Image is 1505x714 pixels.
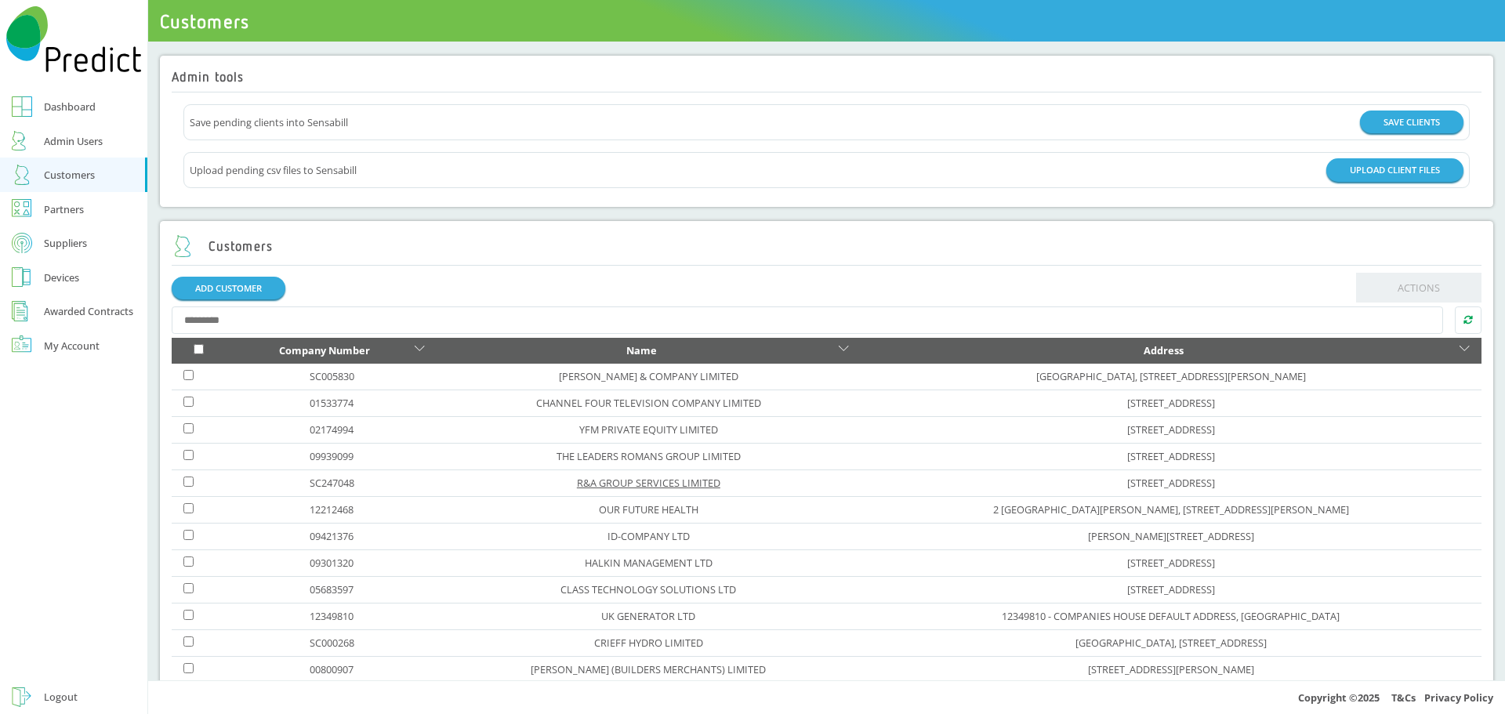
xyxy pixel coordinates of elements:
[1127,476,1215,490] a: [STREET_ADDRESS]
[872,341,1456,360] div: Address
[238,341,411,360] div: Company Number
[310,476,354,490] a: SC247048
[310,582,354,596] a: 05683597
[44,200,84,219] div: Partners
[172,70,245,85] h2: Admin tools
[190,161,357,179] span: Upload pending csv files to Sensabill
[1075,636,1267,650] a: [GEOGRAPHIC_DATA], [STREET_ADDRESS]
[310,422,354,437] a: 02174994
[310,556,354,570] a: 09301320
[993,502,1349,516] a: 2 [GEOGRAPHIC_DATA][PERSON_NAME], [STREET_ADDRESS][PERSON_NAME]
[1088,529,1254,543] a: [PERSON_NAME][STREET_ADDRESS]
[1002,609,1340,623] a: 12349810 - COMPANIES HOUSE DEFAULT ADDRESS, [GEOGRAPHIC_DATA]
[1127,396,1215,410] a: [STREET_ADDRESS]
[6,6,142,72] img: Predict Mobile
[1036,369,1306,383] a: [GEOGRAPHIC_DATA], [STREET_ADDRESS][PERSON_NAME]
[44,165,95,184] div: Customers
[579,422,718,437] a: YFM PRIVATE EQUITY LIMITED
[190,113,348,132] span: Save pending clients into Sensabill
[44,687,78,706] div: Logout
[310,662,354,676] a: 00800907
[310,636,354,650] a: SC000268
[585,556,713,570] a: HALKIN MANAGEMENT LTD
[310,369,354,383] a: SC005830
[599,502,698,516] a: OUR FUTURE HEALTH
[577,476,720,490] a: R&A GROUP SERVICES LIMITED
[1088,662,1254,676] a: [STREET_ADDRESS][PERSON_NAME]
[1326,158,1463,181] button: UPLOAD CLIENT FILES
[1127,582,1215,596] a: [STREET_ADDRESS]
[560,582,736,596] a: CLASS TECHNOLOGY SOLUTIONS LTD
[172,235,274,258] h2: Customers
[1127,422,1215,437] a: [STREET_ADDRESS]
[1127,556,1215,570] a: [STREET_ADDRESS]
[1360,111,1463,133] button: SAVE CLIENTS
[310,449,354,463] a: 09939099
[44,132,103,150] div: Admin Users
[557,449,741,463] a: THE LEADERS ROMANS GROUP LIMITED
[1391,690,1416,705] a: T&Cs
[44,234,87,252] div: Suppliers
[44,336,100,355] div: My Account
[44,97,96,116] div: Dashboard
[536,396,761,410] a: CHANNEL FOUR TELEVISION COMPANY LIMITED
[594,636,703,650] a: CRIEFF HYDRO LIMITED
[448,341,834,360] div: Name
[172,277,285,299] a: ADD CUSTOMER
[559,369,738,383] a: [PERSON_NAME] & COMPANY LIMITED
[310,529,354,543] a: 09421376
[607,529,690,543] a: ID-COMPANY LTD
[44,268,79,287] div: Devices
[1127,449,1215,463] a: [STREET_ADDRESS]
[531,662,766,676] a: [PERSON_NAME] (BUILDERS MERCHANTS) LIMITED
[172,104,1482,189] div: Actions
[310,502,354,516] a: 12212468
[310,396,354,410] a: 01533774
[310,609,354,623] a: 12349810
[44,302,133,321] div: Awarded Contracts
[1424,690,1493,705] a: Privacy Policy
[601,609,695,623] a: UK GENERATOR LTD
